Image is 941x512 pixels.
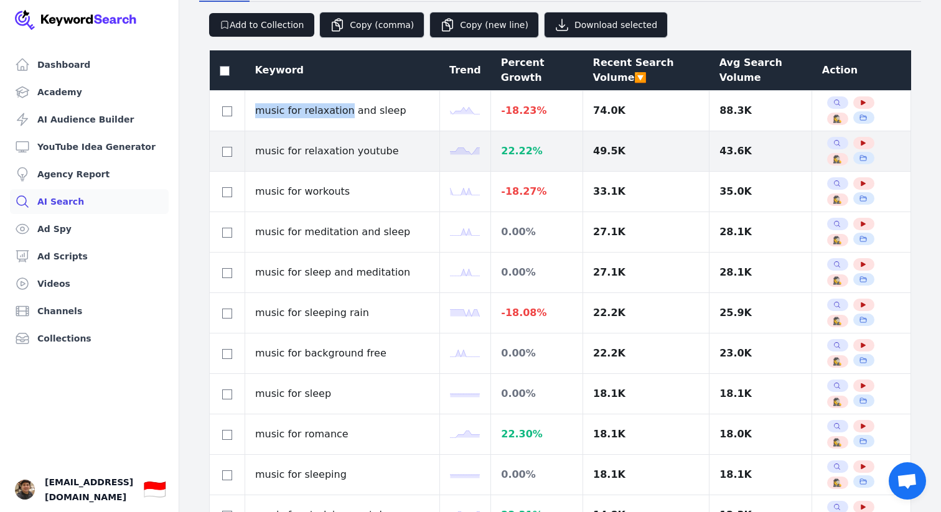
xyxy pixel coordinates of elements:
td: music for relaxation and sleep [245,91,440,131]
div: Trend [449,63,481,78]
button: 🕵️‍♀️ [832,478,842,488]
div: 22.22 % [501,144,573,159]
a: AI Search [10,189,169,214]
td: music for relaxation youtube [245,131,440,172]
td: music for romance [245,414,440,455]
button: Copy (new line) [429,12,539,38]
div: 22.30 % [501,427,573,442]
div: 18.1K [593,427,699,442]
a: Videos [10,271,169,296]
td: music for background free [245,333,440,374]
a: Ad Spy [10,216,169,241]
button: 🕵️‍♀️ [832,316,842,326]
div: 74.0K [593,103,699,118]
div: 35.0K [719,184,802,199]
button: 🕵️‍♀️ [832,356,842,366]
div: 88.3K [719,103,802,118]
td: music for meditation and sleep [245,212,440,253]
div: 18.1K [719,386,802,401]
div: 0.00 % [501,467,573,482]
div: Avg Search Volume [719,55,802,85]
a: Dashboard [10,52,169,77]
a: AI Audience Builder [10,107,169,132]
button: 🕵️‍♀️ [832,114,842,124]
td: music for sleep [245,374,440,414]
span: 🕵️‍♀️ [833,276,842,286]
button: 🕵️‍♀️ [832,276,842,286]
a: Agency Report [10,162,169,187]
div: 28.1K [719,265,802,280]
div: -18.27 % [501,184,573,199]
span: 🕵️‍♀️ [833,195,842,205]
span: 🕵️‍♀️ [833,437,842,447]
div: Action [822,63,901,78]
button: Add to Collection [209,13,314,37]
div: 49.5K [593,144,699,159]
span: 🕵️‍♀️ [833,316,842,326]
a: YouTube Idea Generator [10,134,169,159]
div: 43.6K [719,144,802,159]
td: music for sleep and meditation [245,253,440,293]
span: 🕵️‍♀️ [833,356,842,366]
button: 🕵️‍♀️ [832,437,842,447]
div: 18.0K [719,427,802,442]
button: 🕵️‍♀️ [832,154,842,164]
a: Ad Scripts [10,244,169,269]
div: 0.00 % [501,346,573,361]
div: 0.00 % [501,386,573,401]
td: music for workouts [245,172,440,212]
div: 18.1K [593,467,699,482]
div: Recent Search Volume 🔽 [593,55,700,85]
button: 🕵️‍♀️ [832,195,842,205]
div: Percent Growth [501,55,573,85]
a: Channels [10,299,169,323]
div: 0.00 % [501,265,573,280]
button: 🇮🇩 [143,477,166,502]
div: -18.23 % [501,103,573,118]
button: 🕵️‍♀️ [832,397,842,407]
img: Your Company [15,10,137,30]
span: 🕵️‍♀️ [833,478,842,488]
div: 0.00 % [501,225,573,240]
div: 27.1K [593,265,699,280]
button: Open user button [15,480,35,500]
td: music for sleeping rain [245,293,440,333]
span: [EMAIL_ADDRESS][DOMAIN_NAME] [45,475,133,505]
button: Download selected [544,12,668,38]
a: Collections [10,326,169,351]
div: 18.1K [593,386,699,401]
button: Copy (comma) [319,12,424,38]
div: 23.0K [719,346,802,361]
div: Open chat [889,462,926,500]
div: 28.1K [719,225,802,240]
div: -18.08 % [501,305,573,320]
div: 🇮🇩 [143,478,166,501]
span: 🕵️‍♀️ [833,114,842,124]
div: 22.2K [593,305,699,320]
div: Keyword [255,63,430,78]
div: 33.1K [593,184,699,199]
td: music for sleeping [245,455,440,495]
button: 🕵️‍♀️ [832,235,842,245]
div: 18.1K [719,467,802,482]
span: 🕵️‍♀️ [833,397,842,407]
div: 27.1K [593,225,699,240]
span: 🕵️‍♀️ [833,154,842,164]
div: 25.9K [719,305,802,320]
span: 🕵️‍♀️ [833,235,842,245]
div: 22.2K [593,346,699,361]
a: Academy [10,80,169,105]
